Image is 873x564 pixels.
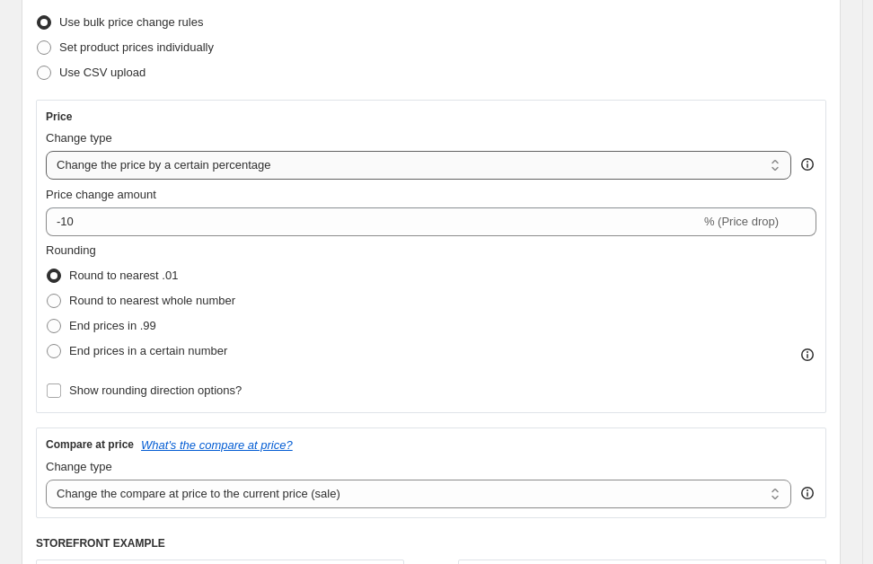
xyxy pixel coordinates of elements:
[69,269,178,282] span: Round to nearest .01
[59,15,203,29] span: Use bulk price change rules
[36,536,826,551] h6: STOREFRONT EXAMPLE
[46,110,72,124] h3: Price
[704,215,779,228] span: % (Price drop)
[798,484,816,502] div: help
[46,188,156,201] span: Price change amount
[141,438,293,452] button: What's the compare at price?
[69,344,227,357] span: End prices in a certain number
[69,294,235,307] span: Round to nearest whole number
[46,460,112,473] span: Change type
[798,155,816,173] div: help
[69,383,242,397] span: Show rounding direction options?
[59,40,214,54] span: Set product prices individually
[69,319,156,332] span: End prices in .99
[46,207,701,236] input: -15
[46,243,96,257] span: Rounding
[59,66,145,79] span: Use CSV upload
[46,437,134,452] h3: Compare at price
[46,131,112,145] span: Change type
